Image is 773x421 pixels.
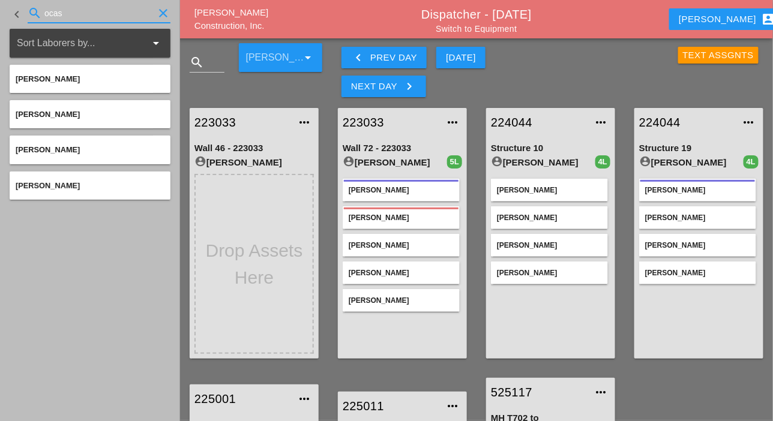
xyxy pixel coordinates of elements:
div: 4L [744,155,759,169]
div: [PERSON_NAME] [349,240,454,251]
div: [PERSON_NAME] [349,212,454,223]
div: [PERSON_NAME] [497,267,602,278]
i: keyboard_arrow_left [351,50,365,65]
i: more_horiz [297,392,311,406]
span: [PERSON_NAME] [16,145,80,154]
div: [PERSON_NAME] [645,185,750,196]
div: [PERSON_NAME] [645,267,750,278]
div: Structure 19 [639,142,759,155]
a: 223033 [194,113,290,131]
div: [PERSON_NAME] [497,212,602,223]
a: 223033 [343,113,438,131]
i: keyboard_arrow_right [402,79,417,94]
div: [PERSON_NAME] [349,267,454,278]
div: [PERSON_NAME] [349,185,454,196]
i: more_horiz [742,115,756,130]
div: 4L [595,155,610,169]
i: more_horiz [445,115,460,130]
i: arrow_drop_down [149,36,163,50]
span: [PERSON_NAME] [16,110,80,119]
i: more_horiz [297,115,311,130]
div: [PERSON_NAME] [645,212,750,223]
div: Wall 72 - 223033 [343,142,462,155]
a: Dispatcher - [DATE] [421,8,532,21]
div: 5L [447,155,462,169]
span: [PERSON_NAME] [16,74,80,83]
button: Next Day [341,76,426,97]
a: 224044 [639,113,735,131]
div: [PERSON_NAME] [645,240,750,251]
i: more_horiz [445,399,460,413]
i: clear [156,6,170,20]
i: more_horiz [594,385,608,399]
div: [PERSON_NAME] [497,185,602,196]
div: [PERSON_NAME] [491,155,595,170]
button: Text Assgnts [678,47,759,64]
a: 525117 [491,383,586,401]
div: Text Assgnts [683,49,754,62]
div: [PERSON_NAME] [639,155,744,170]
div: [DATE] [446,51,476,65]
div: [PERSON_NAME] [497,240,602,251]
a: 225001 [194,390,290,408]
button: [DATE] [436,47,486,68]
div: Structure 10 [491,142,610,155]
i: account_circle [639,155,651,167]
span: [PERSON_NAME] [16,181,80,190]
div: [PERSON_NAME] [343,155,447,170]
i: search [190,55,204,70]
i: account_circle [491,155,503,167]
div: [PERSON_NAME] [349,295,454,306]
button: Prev Day [341,47,427,68]
a: 225011 [343,397,438,415]
div: Prev Day [351,50,417,65]
div: Wall 46 - 223033 [194,142,314,155]
i: keyboard_arrow_left [10,7,24,22]
input: Search for laborer [44,4,154,23]
a: Switch to Equipment [436,24,517,34]
a: [PERSON_NAME] Construction, Inc. [194,7,268,31]
div: [PERSON_NAME] [194,155,314,170]
i: arrow_drop_down [301,50,315,65]
i: account_circle [194,155,206,167]
a: 224044 [491,113,586,131]
div: Next Day [351,79,417,94]
i: search [28,6,42,20]
i: more_horiz [594,115,608,130]
i: account_circle [343,155,355,167]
